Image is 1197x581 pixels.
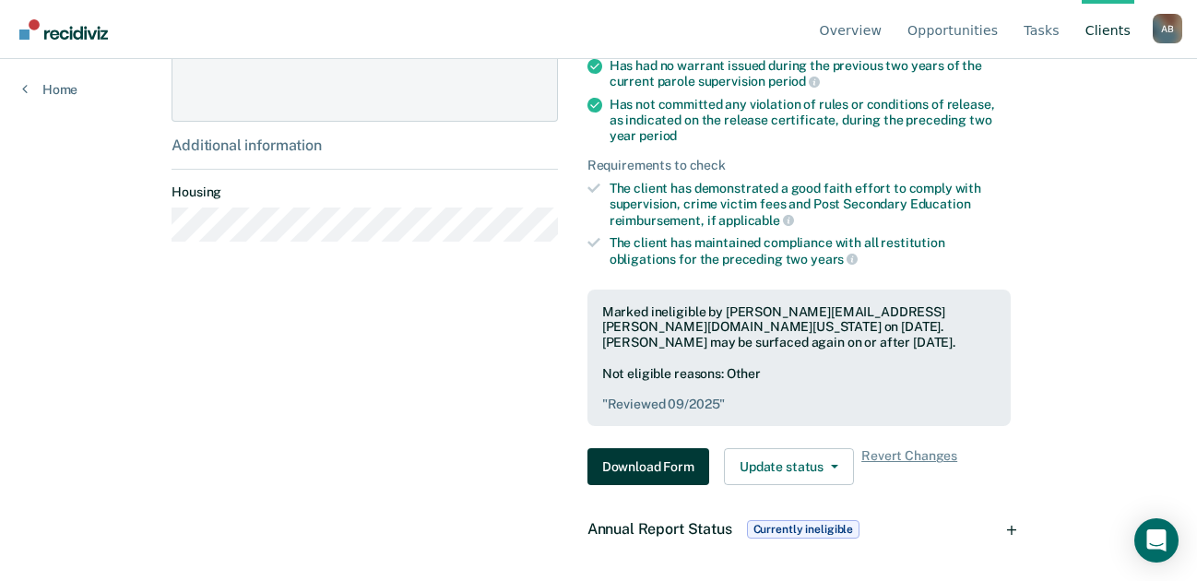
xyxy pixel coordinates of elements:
span: applicable [718,213,793,228]
div: Annual Report StatusCurrently ineligible [573,500,1025,559]
span: period [768,74,820,89]
span: period [639,128,677,143]
div: Has not committed any violation of rules or conditions of release, as indicated on the release ce... [610,97,1011,143]
dt: Housing [172,184,558,200]
div: Marked ineligible by [PERSON_NAME][EMAIL_ADDRESS][PERSON_NAME][DOMAIN_NAME][US_STATE] on [DATE]. ... [602,304,996,350]
pre: " Reviewed 09/2025 " [602,397,996,412]
button: Download Form [587,448,709,485]
a: Navigate to form link [587,448,717,485]
div: Has had no warrant issued during the previous two years of the current parole supervision [610,58,1011,89]
div: Not eligible reasons: Other [602,366,996,412]
span: Revert Changes [861,448,957,485]
div: The client has maintained compliance with all restitution obligations for the preceding two [610,235,1011,267]
div: The client has demonstrated a good faith effort to comply with supervision, crime victim fees and... [610,181,1011,228]
div: Open Intercom Messenger [1134,518,1179,563]
span: years [811,252,858,267]
button: Profile dropdown button [1153,14,1182,43]
img: Recidiviz [19,19,108,40]
button: Update status [724,448,854,485]
div: Additional information [172,136,558,154]
a: Home [22,81,77,98]
div: A B [1153,14,1182,43]
span: Annual Report Status [587,520,732,538]
div: Requirements to check [587,158,1011,173]
span: Currently ineligible [747,520,860,539]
